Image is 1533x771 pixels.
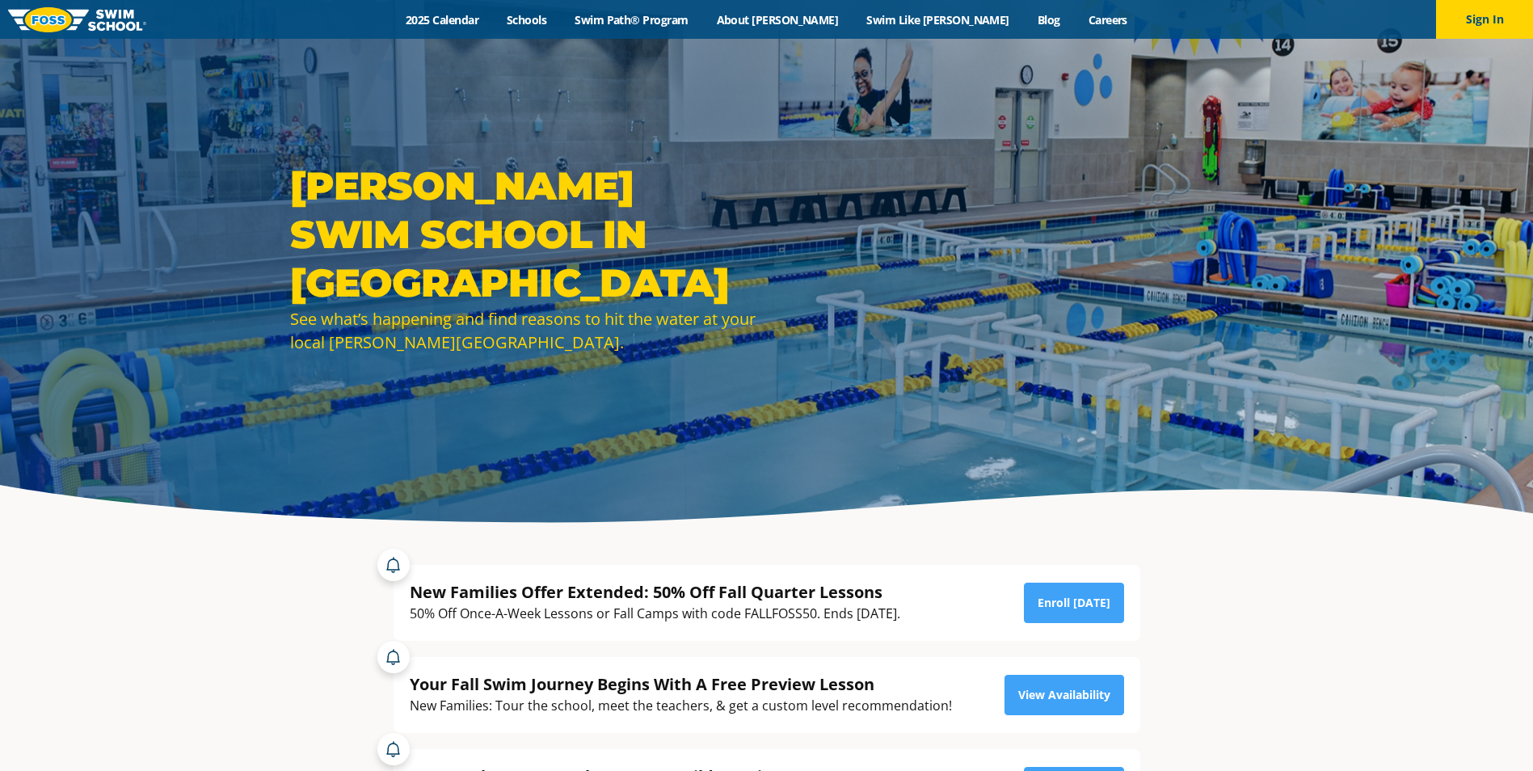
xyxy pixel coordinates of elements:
a: Swim Like [PERSON_NAME] [853,12,1024,27]
a: View Availability [1004,675,1124,715]
div: New Families: Tour the school, meet the teachers, & get a custom level recommendation! [410,695,952,717]
img: FOSS Swim School Logo [8,7,146,32]
h1: [PERSON_NAME] Swim School in [GEOGRAPHIC_DATA] [290,162,759,307]
a: About [PERSON_NAME] [702,12,853,27]
a: Schools [493,12,561,27]
a: Swim Path® Program [561,12,702,27]
div: New Families Offer Extended: 50% Off Fall Quarter Lessons [410,581,900,603]
div: Your Fall Swim Journey Begins With A Free Preview Lesson [410,673,952,695]
a: Blog [1023,12,1074,27]
div: 50% Off Once-A-Week Lessons or Fall Camps with code FALLFOSS50. Ends [DATE]. [410,603,900,625]
a: Careers [1074,12,1141,27]
div: See what’s happening and find reasons to hit the water at your local [PERSON_NAME][GEOGRAPHIC_DATA]. [290,307,759,354]
a: Enroll [DATE] [1024,583,1124,623]
a: 2025 Calendar [392,12,493,27]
